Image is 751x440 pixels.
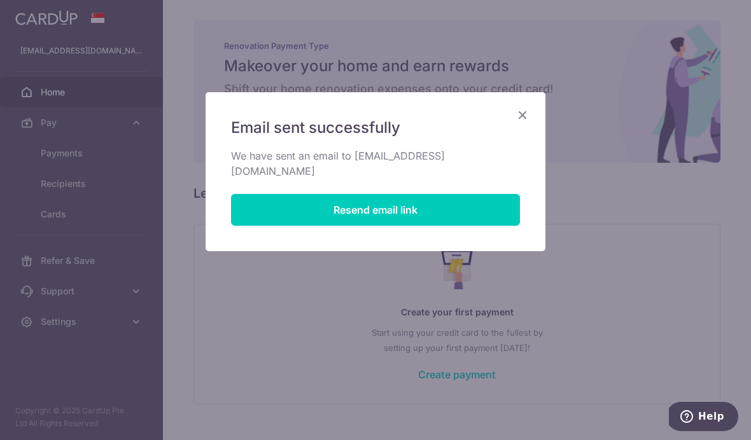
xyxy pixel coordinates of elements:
[231,118,400,138] span: Email sent successfully
[231,194,520,226] button: Resend email link
[669,402,738,434] iframe: Opens a widget where you can find more information
[515,107,530,123] button: Close
[231,148,520,179] p: We have sent an email to [EMAIL_ADDRESS][DOMAIN_NAME]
